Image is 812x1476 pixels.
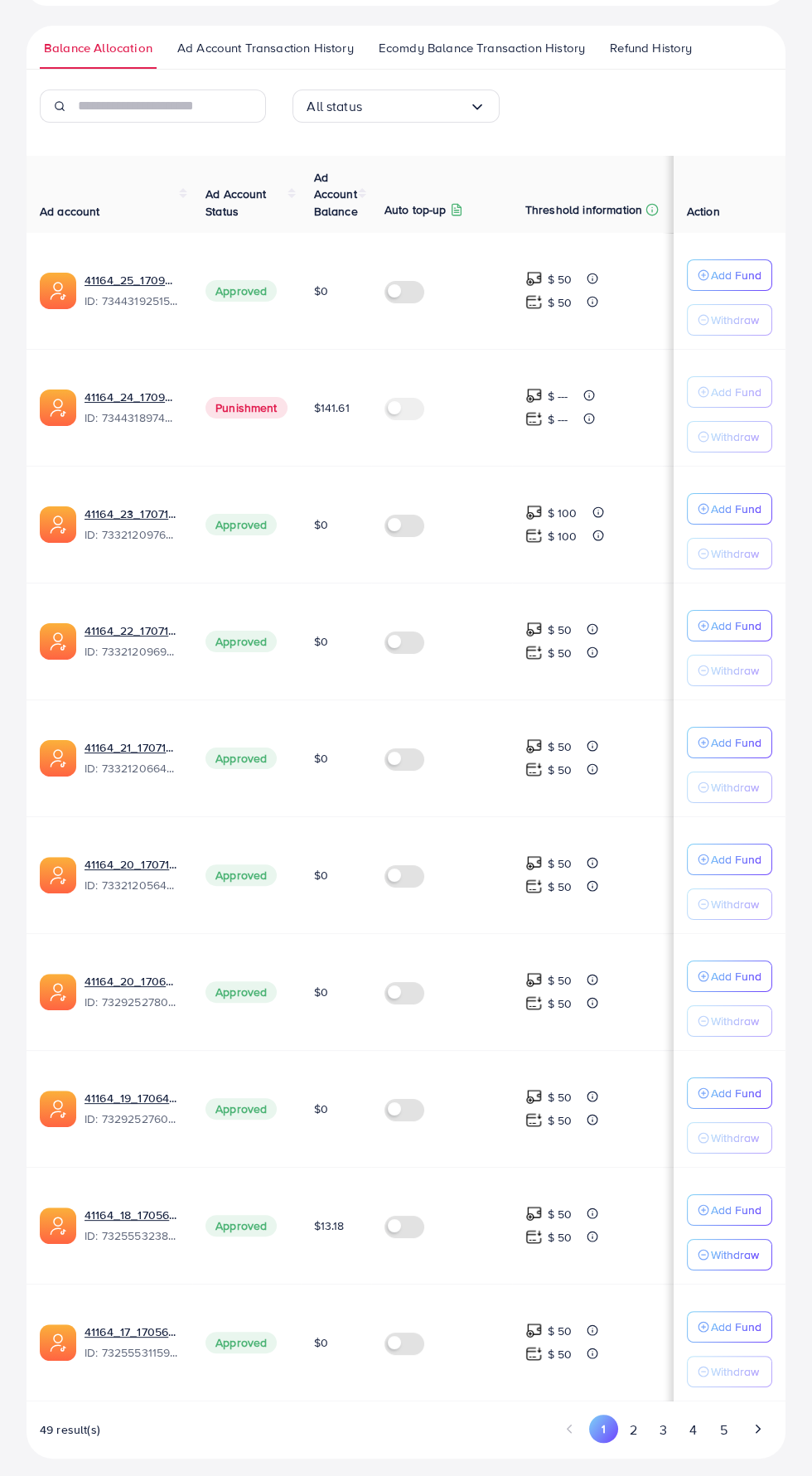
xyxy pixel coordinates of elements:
[525,644,543,661] img: top-up amount
[85,389,179,405] a: 41164_24_1709982576916
[40,506,76,543] img: ic-ads-acc.e4c84228.svg
[314,283,328,299] span: $0
[314,633,328,650] span: $0
[525,761,543,778] img: top-up amount
[679,1415,708,1445] button: Go to page 4
[525,1228,543,1246] img: top-up amount
[205,1215,277,1236] span: Approved
[548,1227,573,1247] p: $ 50
[548,1087,573,1107] p: $ 50
[205,186,267,219] span: Ad Account Status
[85,1090,179,1128] div: <span class='underline'>41164_19_1706474666940</span></br>7329252760468127746
[85,1111,179,1127] span: ID: 7329252760468127746
[711,894,759,914] p: Withdraw
[548,503,578,523] p: $ 100
[314,169,358,220] span: Ad Account Balance
[687,888,772,920] button: Withdraw
[85,526,179,543] span: ID: 7332120976240689154
[362,94,469,119] input: Search for option
[687,203,720,220] span: Action
[314,516,328,533] span: $0
[711,427,759,447] p: Withdraw
[292,90,500,123] div: Search for option
[711,1317,761,1337] p: Add Fund
[525,738,543,755] img: top-up amount
[687,844,772,875] button: Add Fund
[85,622,179,661] div: <span class='underline'>41164_22_1707142456408</span></br>7332120969684811778
[687,727,772,758] button: Add Fund
[687,259,772,291] button: Add Fund
[708,1415,738,1445] button: Go to page 5
[548,293,573,312] p: $ 50
[711,1200,761,1220] p: Add Fund
[548,386,568,406] p: $ ---
[205,748,277,769] span: Approved
[40,1421,100,1438] span: 49 result(s)
[525,621,543,638] img: top-up amount
[85,739,179,777] div: <span class='underline'>41164_21_1707142387585</span></br>7332120664427642882
[205,981,277,1003] span: Approved
[687,1194,772,1226] button: Add Fund
[548,970,573,990] p: $ 50
[711,1245,759,1265] p: Withdraw
[711,1011,759,1031] p: Withdraw
[85,1324,179,1340] a: 41164_17_1705613281037
[548,526,578,546] p: $ 100
[40,390,76,426] img: ic-ads-acc.e4c84228.svg
[525,1345,543,1362] img: top-up amount
[85,389,179,427] div: <span class='underline'>41164_24_1709982576916</span></br>7344318974215340033
[85,1324,179,1362] div: <span class='underline'>41164_17_1705613281037</span></br>7325553115980349442
[548,620,573,640] p: $ 50
[85,973,179,990] a: 41164_20_1706474683598
[687,421,772,452] button: Withdraw
[548,854,573,874] p: $ 50
[687,304,772,336] button: Withdraw
[525,1322,543,1339] img: top-up amount
[85,994,179,1010] span: ID: 7329252780571557890
[687,493,772,525] button: Add Fund
[711,265,761,285] p: Add Fund
[314,1334,328,1351] span: $0
[85,272,179,288] a: 41164_25_1709982599082
[314,867,328,883] span: $0
[85,1090,179,1106] a: 41164_19_1706474666940
[85,1207,179,1223] a: 41164_18_1705613299404
[40,623,76,660] img: ic-ads-acc.e4c84228.svg
[711,616,761,636] p: Add Fund
[711,849,761,869] p: Add Fund
[548,1321,573,1341] p: $ 50
[548,1111,573,1130] p: $ 50
[711,661,759,680] p: Withdraw
[548,643,573,663] p: $ 50
[589,1415,618,1443] button: Go to page 1
[743,1415,772,1443] button: Go to next page
[85,1227,179,1244] span: ID: 7325553238722314241
[85,856,179,873] a: 41164_20_1707142368069
[177,39,354,57] span: Ad Account Transaction History
[205,280,277,302] span: Approved
[649,1415,679,1445] button: Go to page 3
[85,760,179,777] span: ID: 7332120664427642882
[711,1362,759,1382] p: Withdraw
[85,877,179,893] span: ID: 7332120564271874049
[525,200,642,220] p: Threshold information
[40,273,76,309] img: ic-ads-acc.e4c84228.svg
[687,655,772,686] button: Withdraw
[40,1207,76,1244] img: ic-ads-acc.e4c84228.svg
[711,544,759,564] p: Withdraw
[711,733,761,753] p: Add Fund
[85,622,179,639] a: 41164_22_1707142456408
[85,973,179,1011] div: <span class='underline'>41164_20_1706474683598</span></br>7329252780571557890
[548,737,573,757] p: $ 50
[205,397,288,419] span: Punishment
[525,854,543,872] img: top-up amount
[85,293,179,309] span: ID: 7344319251534069762
[205,1098,277,1120] span: Approved
[711,777,759,797] p: Withdraw
[384,200,447,220] p: Auto top-up
[314,399,350,416] span: $141.61
[687,1311,772,1343] button: Add Fund
[314,1217,345,1234] span: $13.18
[555,1415,772,1445] ul: Pagination
[711,966,761,986] p: Add Fund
